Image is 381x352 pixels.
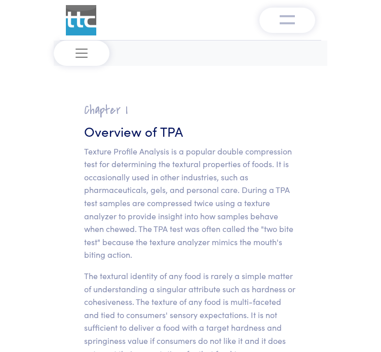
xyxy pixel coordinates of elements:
button: Toggle navigation [54,41,109,66]
h2: Chapter I [84,102,297,118]
button: Toggle navigation [259,8,315,33]
img: menu-v1.0.png [280,13,295,25]
img: ttc_logo_1x1_v1.0.png [66,5,96,35]
p: Texture Profile Analysis is a popular double compression test for determining the textural proper... [84,145,297,261]
h3: Overview of TPA [84,122,297,140]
